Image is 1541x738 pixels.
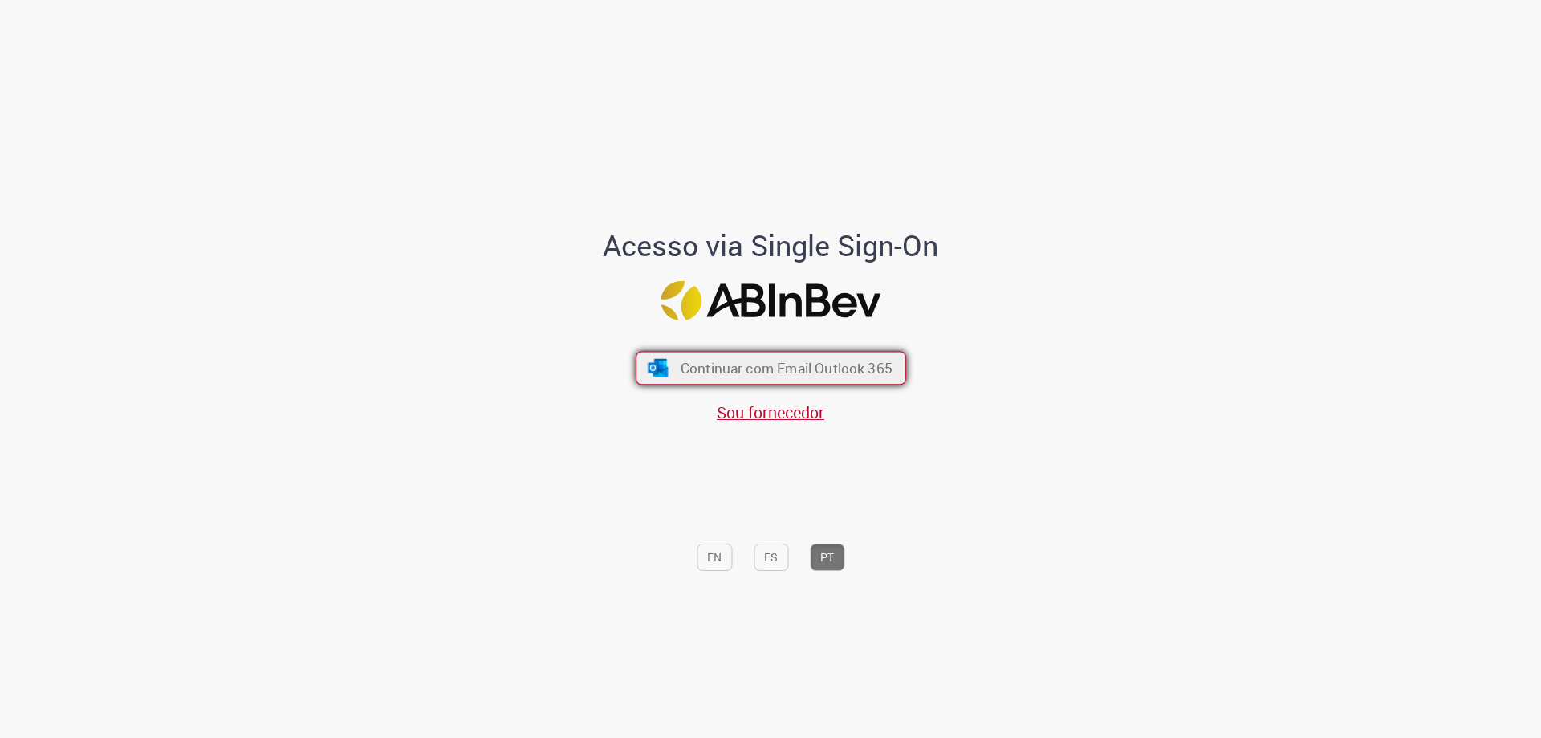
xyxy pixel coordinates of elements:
span: Continuar com Email Outlook 365 [680,359,892,377]
button: ES [754,544,788,571]
img: Logo ABInBev [661,281,880,320]
button: ícone Azure/Microsoft 360 Continuar com Email Outlook 365 [636,352,906,385]
img: ícone Azure/Microsoft 360 [646,359,669,377]
h1: Acesso via Single Sign-On [548,230,994,262]
a: Sou fornecedor [717,402,824,423]
button: EN [697,544,732,571]
button: PT [810,544,844,571]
